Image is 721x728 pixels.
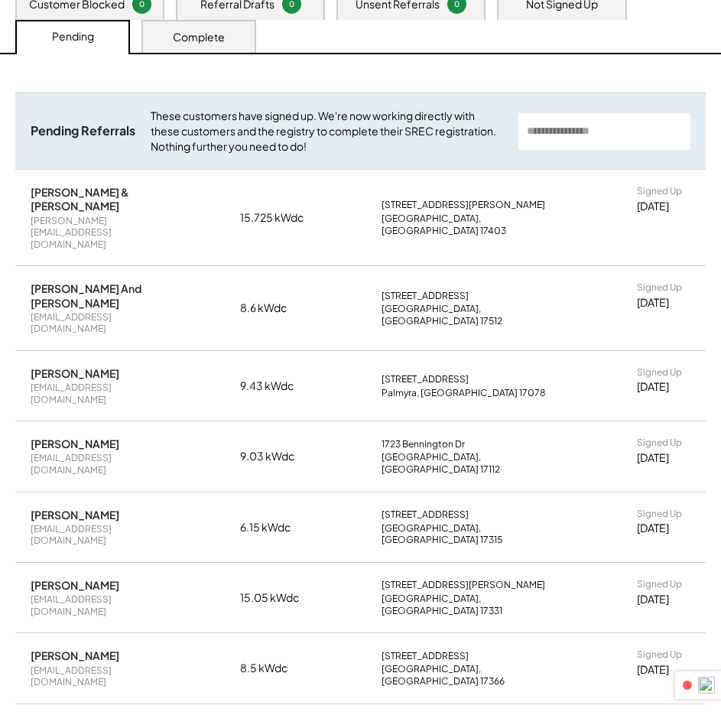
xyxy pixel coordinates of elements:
div: [DATE] [637,521,669,536]
div: Signed Up [637,578,682,590]
div: [DATE] [637,379,669,395]
div: 9.43 kWdc [240,379,317,394]
div: [STREET_ADDRESS] [382,290,469,302]
div: [PERSON_NAME] [31,578,119,592]
div: 9.03 kWdc [240,449,317,464]
div: Signed Up [637,281,682,294]
div: 6.15 kWdc [240,520,317,535]
div: [DATE] [637,199,669,214]
div: [EMAIL_ADDRESS][DOMAIN_NAME] [31,593,176,617]
div: Pending [52,29,94,44]
div: 1723 Bennington Dr [382,438,465,450]
div: 15.725 kWdc [240,210,317,226]
div: [EMAIL_ADDRESS][DOMAIN_NAME] [31,523,176,547]
div: Signed Up [637,437,682,449]
div: Signed Up [637,366,682,379]
div: [GEOGRAPHIC_DATA], [GEOGRAPHIC_DATA] 17112 [382,451,573,475]
div: [PERSON_NAME] & [PERSON_NAME] [31,185,176,213]
div: [EMAIL_ADDRESS][DOMAIN_NAME] [31,452,176,476]
div: 15.05 kWdc [240,590,317,606]
div: [PERSON_NAME] [31,648,119,662]
div: [DATE] [637,592,669,607]
div: [GEOGRAPHIC_DATA], [GEOGRAPHIC_DATA] 17403 [382,213,573,236]
div: Signed Up [637,185,682,197]
div: 8.5 kWdc [240,661,317,676]
div: [PERSON_NAME][EMAIL_ADDRESS][DOMAIN_NAME] [31,215,176,251]
div: [STREET_ADDRESS] [382,373,469,385]
div: [STREET_ADDRESS][PERSON_NAME] [382,579,545,591]
div: [STREET_ADDRESS] [382,509,469,521]
div: [GEOGRAPHIC_DATA], [GEOGRAPHIC_DATA] 17366 [382,663,573,687]
div: [PERSON_NAME] And [PERSON_NAME] [31,281,176,309]
div: Complete [173,30,225,45]
div: [DATE] [637,662,669,678]
div: Signed Up [637,508,682,520]
div: [STREET_ADDRESS] [382,650,469,662]
div: [GEOGRAPHIC_DATA], [GEOGRAPHIC_DATA] 17315 [382,522,573,546]
div: [PERSON_NAME] [31,366,119,380]
div: [DATE] [637,450,669,466]
div: [PERSON_NAME] [31,437,119,450]
div: Pending Referrals [31,123,135,139]
div: [GEOGRAPHIC_DATA], [GEOGRAPHIC_DATA] 17512 [382,303,573,327]
div: [STREET_ADDRESS][PERSON_NAME] [382,199,545,211]
div: [DATE] [637,295,669,310]
div: Palmyra, [GEOGRAPHIC_DATA] 17078 [382,387,546,399]
div: 8.6 kWdc [240,301,317,316]
div: [EMAIL_ADDRESS][DOMAIN_NAME] [31,311,176,335]
div: [GEOGRAPHIC_DATA], [GEOGRAPHIC_DATA] 17331 [382,593,573,616]
div: Signed Up [637,648,682,661]
div: [EMAIL_ADDRESS][DOMAIN_NAME] [31,382,176,405]
div: [PERSON_NAME] [31,508,119,522]
div: [EMAIL_ADDRESS][DOMAIN_NAME] [31,665,176,688]
div: These customers have signed up. We're now working directly with these customers and the registry ... [151,109,503,154]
